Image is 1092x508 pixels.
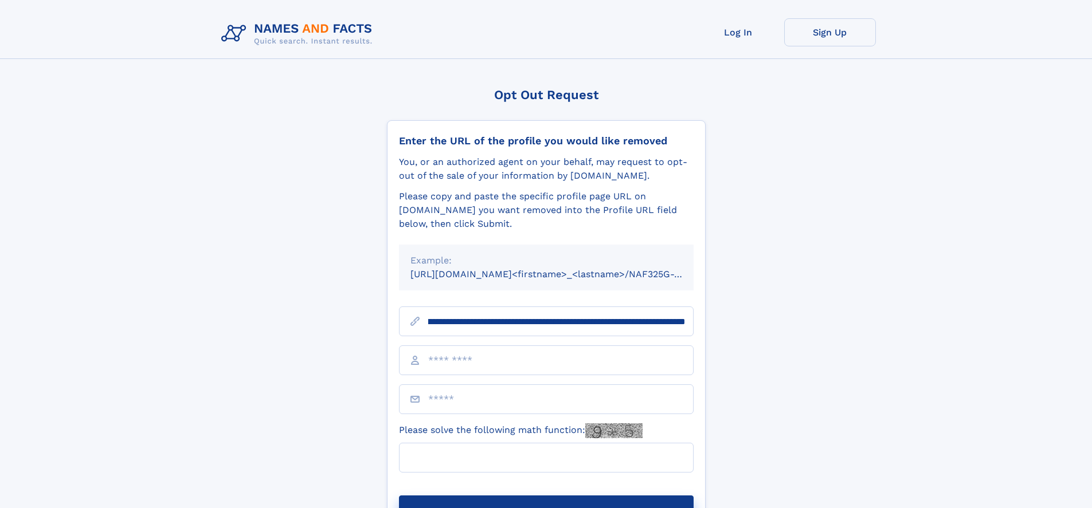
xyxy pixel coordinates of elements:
[399,155,694,183] div: You, or an authorized agent on your behalf, may request to opt-out of the sale of your informatio...
[217,18,382,49] img: Logo Names and Facts
[399,135,694,147] div: Enter the URL of the profile you would like removed
[410,254,682,267] div: Example:
[399,423,643,438] label: Please solve the following math function:
[387,88,706,102] div: Opt Out Request
[692,18,784,46] a: Log In
[399,190,694,231] div: Please copy and paste the specific profile page URL on [DOMAIN_NAME] you want removed into the Pr...
[784,18,876,46] a: Sign Up
[410,269,715,279] small: [URL][DOMAIN_NAME]<firstname>_<lastname>/NAF325G-xxxxxxxx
